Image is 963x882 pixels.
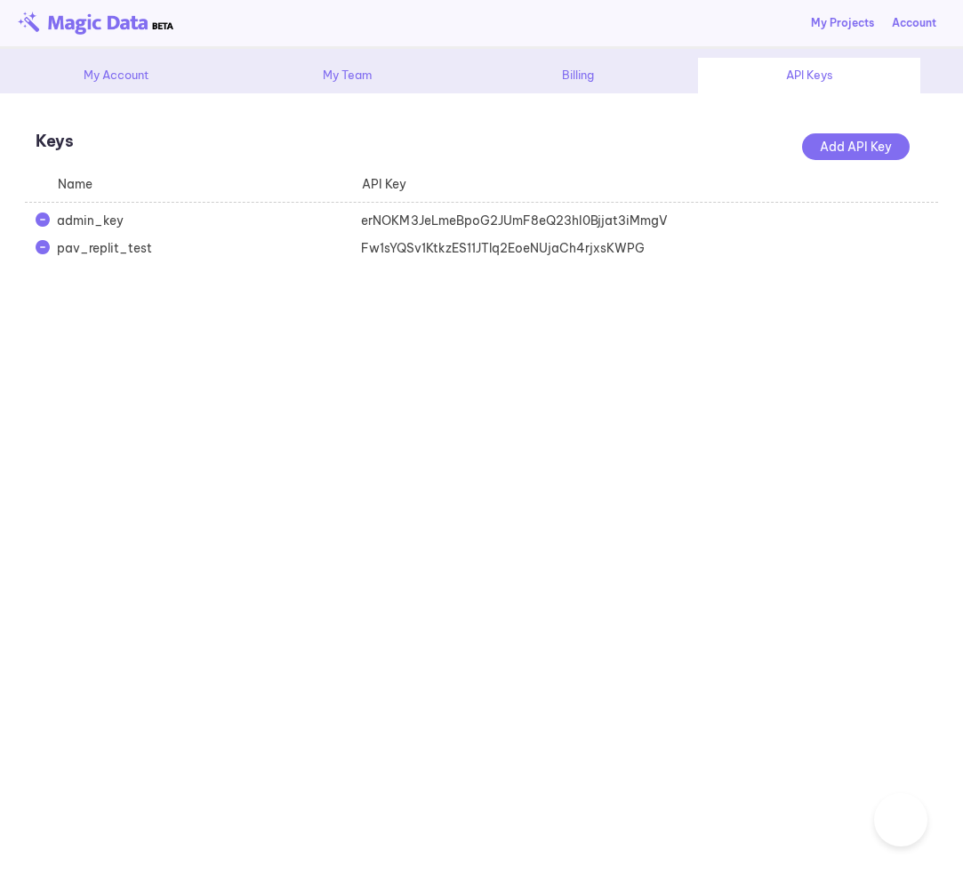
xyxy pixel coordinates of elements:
[698,58,920,93] div: API Keys
[46,239,350,257] div: pav_replit_test
[467,58,689,93] div: Billing
[874,793,927,846] iframe: Toggle Customer Support
[236,58,458,93] div: My Team
[4,58,227,93] div: My Account
[46,212,350,229] div: admin_key
[36,129,927,153] p: Keys
[18,12,173,35] img: beta-logo.png
[350,239,654,257] div: Fw1sYQSv1KtkzES11JTlq2EoeNUjaCh4rjxsKWPG
[802,133,910,160] div: Add API Key
[811,15,874,31] a: My Projects
[892,15,936,31] div: Account
[25,175,329,193] div: Name
[350,212,654,229] div: erNOKM3JeLmeBpoG2JUmF8eQ23hI0Bjjat3iMmgV
[329,175,633,193] div: API Key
